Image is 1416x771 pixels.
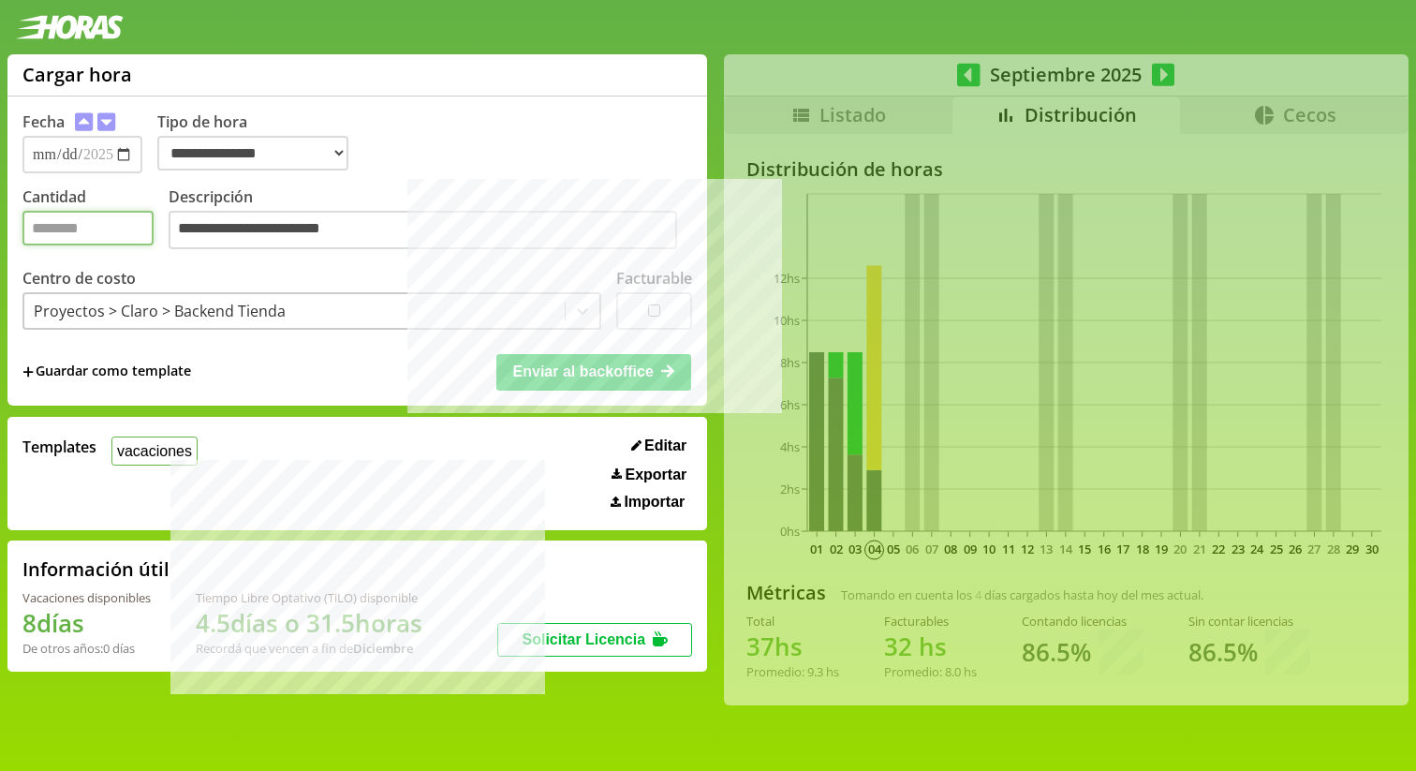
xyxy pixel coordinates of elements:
span: Importar [624,494,685,511]
img: logotipo [15,15,124,39]
span: +Guardar como template [22,362,191,382]
span: Enviar al backoffice [513,363,654,379]
h2: Información útil [22,556,170,582]
label: Centro de costo [22,268,136,289]
button: Solicitar Licencia [497,623,692,657]
span: + [22,362,34,382]
div: Vacaciones disponibles [22,589,151,606]
label: Descripción [169,186,692,255]
button: Enviar al backoffice [496,354,691,390]
button: Exportar [606,466,692,484]
select: Tipo de hora [157,136,348,171]
button: Editar [626,437,693,455]
div: De otros años: 0 días [22,640,151,657]
b: Diciembre [353,640,413,657]
div: Recordá que vencen a fin de [196,640,422,657]
span: Editar [644,437,686,454]
label: Facturable [616,268,692,289]
span: Exportar [626,467,687,483]
h1: 4.5 días o 31.5 horas [196,606,422,640]
label: Cantidad [22,186,169,255]
div: Tiempo Libre Optativo (TiLO) disponible [196,589,422,606]
span: Templates [22,437,96,457]
span: Solicitar Licencia [522,631,645,647]
h1: Cargar hora [22,62,132,87]
button: vacaciones [111,437,198,466]
div: Proyectos > Claro > Backend Tienda [34,301,286,321]
label: Fecha [22,111,65,132]
h1: 8 días [22,606,151,640]
label: Tipo de hora [157,111,363,173]
input: Cantidad [22,211,154,245]
textarea: Descripción [169,211,677,250]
